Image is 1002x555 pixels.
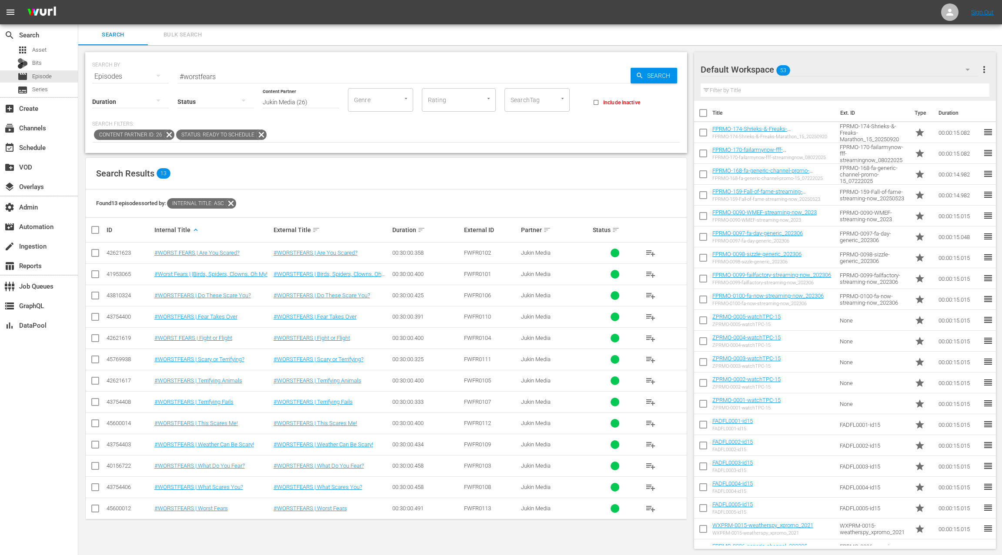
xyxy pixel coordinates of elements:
a: #WORSTFEARS | This Scares Me! [274,420,357,426]
div: FPRMO-174-Shrieks-&-Freaks-Marathon_15_20250920 [712,134,833,140]
span: playlist_add [645,397,656,407]
span: playlist_add [645,248,656,258]
div: FADFL0001-id15 [712,426,753,432]
div: ZPRMO-0005-watchTPC-15 [712,322,781,327]
span: DataPool [4,320,15,331]
div: FADFL0004-id15 [712,489,753,494]
button: Search [631,68,677,83]
div: 00:30:00.358 [392,249,461,256]
a: #WORSTFEARS | What Do You Fear? [154,462,245,469]
div: ZPRMO-0003-watchTPC-15 [712,363,781,369]
span: Promo [915,482,925,492]
div: 41953065 [107,271,152,277]
div: 00:30:00.400 [392,335,461,341]
a: #WORSTFEARS | Weather Can Be Scary! [154,441,254,448]
span: Promo [915,127,925,138]
div: Bits [17,58,28,69]
span: reorder [983,315,993,325]
span: FWFR0101 [464,271,491,277]
span: Reports [4,261,15,271]
div: 45600014 [107,420,152,426]
span: reorder [983,273,993,283]
div: FPRMO-0090-WMEF-streaming-now_2023 [712,217,817,223]
td: FPRMO-0097-fa-day-generic_202306 [836,226,912,247]
td: 00:00:15.082 [935,122,983,143]
span: Jukin Media [521,377,551,384]
span: Series [17,85,28,95]
span: GraphQL [4,301,15,311]
a: FADFL0003-id15 [712,459,753,466]
span: reorder [983,189,993,200]
td: 00:00:15.015 [935,498,983,518]
button: playlist_add [640,306,661,327]
a: #WORSTFEARS | Terrifying Fails [274,399,353,405]
span: Asset [32,46,47,54]
span: Jukin Media [521,505,551,512]
td: FPRMO-174-Shrieks-&-Freaks-Marathon_15_20250920 [836,122,912,143]
div: 00:30:00.391 [392,313,461,320]
td: WXPRM-0015-weatherspy_xpromo_2021 [836,518,912,539]
span: Jukin Media [521,399,551,405]
div: Default Workspace [701,57,978,82]
a: #WORSTFEARS | Do These Scare You? [274,292,370,299]
a: #WORSTFEARS | Scary or Terrifying? [274,356,364,362]
div: 43754400 [107,313,152,320]
a: #WORSTFEARS | Worst Fears [154,505,228,512]
div: FADFL0005-id15 [712,509,753,515]
a: FPRMO-0096-generic-channel_202305 [712,543,807,549]
td: FADFL0004-id15 [836,477,912,498]
td: 00:00:15.015 [935,435,983,456]
span: Internal Title: asc [167,198,226,209]
span: Promo [915,148,925,159]
td: FADFL0001-id15 [836,414,912,435]
span: reorder [983,523,993,534]
div: FPRMO-0098-sizzle-generic_202306 [712,259,802,265]
span: Promo [915,461,925,472]
span: reorder [983,336,993,346]
a: FPRMO-0100-fa-now-streaming-now_202306 [712,292,824,299]
button: playlist_add [640,434,661,455]
a: FADFL0004-id15 [712,480,753,487]
a: #WORSTFEARS | Birds, Spiders, Clowns. Oh My! [274,271,385,284]
span: Promo [915,503,925,513]
a: WXPRM-0015-weatherspy_xpromo_2021 [712,522,813,528]
div: ZPRMO-0001-watchTPC-15 [712,405,781,411]
a: #WORSTFEARS | Terrifying Animals [274,377,361,384]
th: Title [712,101,835,125]
div: FPRMO-0097-fa-day-generic_202306 [712,238,803,244]
a: #WORSTFEARS | Worst Fears [274,505,347,512]
td: 00:00:15.048 [935,226,983,247]
span: menu [5,7,16,17]
div: Episodes [92,64,169,89]
button: playlist_add [640,477,661,498]
td: FPRMO-0099-failfactory-streaming-now_202306 [836,268,912,289]
span: Search [4,30,15,40]
span: Jukin Media [521,484,551,490]
a: FPRMO-0099-failfactory-streaming-now_202306 [712,272,831,278]
span: FWFR0109 [464,441,491,448]
span: Promo [915,399,925,409]
a: ZPRMO-0005-watchTPC-15 [712,313,781,320]
div: FPRMO-0100-fa-now-streaming-now_202306 [712,301,824,306]
span: Schedule [4,143,15,153]
span: Search Results [96,168,154,179]
span: FWFR0113 [464,505,491,512]
td: None [836,331,912,352]
span: Status: Ready to Schedule [176,130,256,140]
div: FADFL0002-id15 [712,447,753,452]
span: Promo [915,378,925,388]
div: FPRMO-170-failarmynow-fff-streamingnow_08022025 [712,155,833,160]
a: #WORSTFEARS | Scary or Terrifying? [154,356,244,362]
span: Search [83,30,143,40]
button: playlist_add [640,349,661,370]
span: FWFR0107 [464,399,491,405]
a: #WORSTFEARS | This Scares Me! [154,420,238,426]
td: FPRMO-0090-WMEF-streaming-now_2023 [836,206,912,226]
span: reorder [983,127,993,137]
span: Jukin Media [521,271,551,277]
div: 42621617 [107,377,152,384]
th: Ext. ID [835,101,909,125]
span: playlist_add [645,376,656,386]
div: ZPRMO-0004-watchTPC-15 [712,342,781,348]
td: 00:00:15.015 [935,289,983,310]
